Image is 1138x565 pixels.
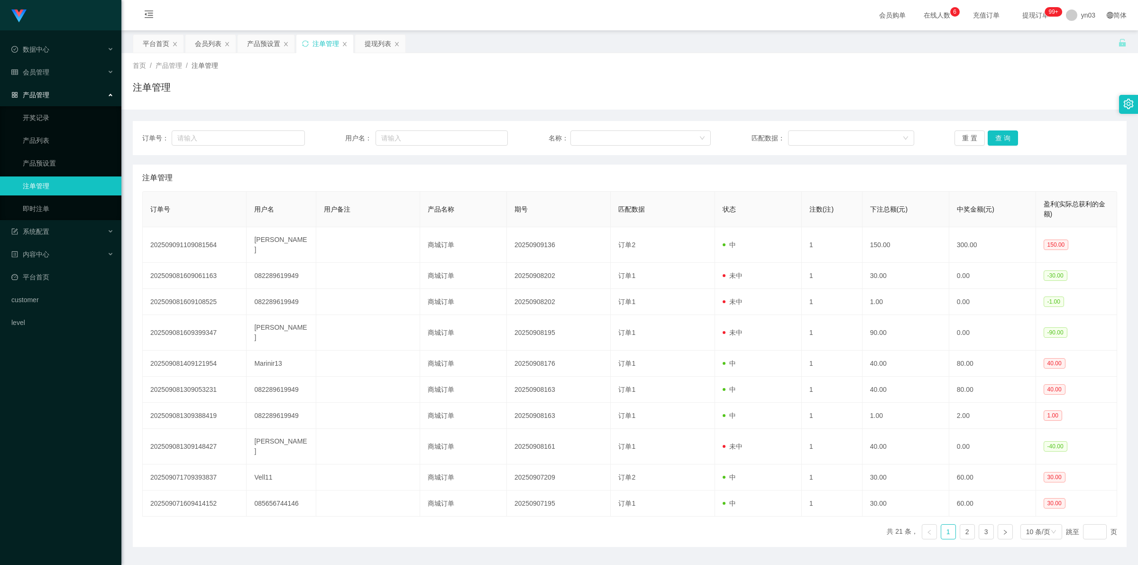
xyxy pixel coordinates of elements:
[324,205,350,213] span: 用户备注
[133,80,171,94] h1: 注单管理
[507,464,611,491] td: 20250907209
[953,7,956,17] p: 6
[420,429,507,464] td: 商城订单
[514,205,528,213] span: 期号
[11,92,18,98] i: 图标: appstore-o
[11,251,18,258] i: 图标: profile
[863,377,949,403] td: 40.00
[143,263,247,289] td: 202509081609061163
[11,268,114,287] a: 图标: dashboard平台首页
[618,272,635,279] span: 订单1
[172,130,305,146] input: 请输入
[11,46,18,53] i: 图标: check-circle-o
[420,289,507,315] td: 商城订单
[507,403,611,429] td: 20250908163
[863,227,949,263] td: 150.00
[802,464,863,491] td: 1
[988,130,1018,146] button: 查 询
[618,386,635,393] span: 订单1
[342,41,348,47] i: 图标: close
[142,172,173,184] span: 注单管理
[23,199,114,218] a: 即时注单
[998,524,1013,539] li: 下一页
[150,205,170,213] span: 订单号
[394,41,400,47] i: 图标: close
[11,313,114,332] a: level
[420,491,507,517] td: 商城订单
[302,40,309,47] i: 图标: sync
[428,205,454,213] span: 产品名称
[950,7,960,17] sup: 6
[420,227,507,263] td: 商城订单
[1066,524,1117,539] div: 跳至 页
[618,298,635,306] span: 订单1
[507,377,611,403] td: 20250908163
[11,46,49,53] span: 数据中心
[224,41,230,47] i: 图标: close
[979,524,994,539] li: 3
[1123,99,1134,109] i: 图标: setting
[723,360,736,367] span: 中
[949,491,1036,517] td: 60.00
[949,464,1036,491] td: 60.00
[618,205,645,213] span: 匹配数据
[1044,441,1067,452] span: -40.00
[11,250,49,258] span: 内容中心
[802,315,863,351] td: 1
[979,525,993,539] a: 3
[802,227,863,263] td: 1
[247,263,316,289] td: 082289619949
[365,35,391,53] div: 提现列表
[11,228,18,235] i: 图标: form
[1044,498,1065,509] span: 30.00
[723,241,736,249] span: 中
[23,108,114,127] a: 开奖记录
[723,412,736,419] span: 中
[283,41,289,47] i: 图标: close
[247,429,316,464] td: [PERSON_NAME]
[376,130,508,146] input: 请输入
[1044,240,1069,250] span: 150.00
[949,351,1036,377] td: 80.00
[23,176,114,195] a: 注单管理
[507,351,611,377] td: 20250908176
[195,35,221,53] div: 会员列表
[11,9,27,23] img: logo.9652507e.png
[863,429,949,464] td: 40.00
[802,377,863,403] td: 1
[1044,410,1062,421] span: 1.00
[247,377,316,403] td: 082289619949
[903,135,909,142] i: 图标: down
[143,35,169,53] div: 平台首页
[699,135,705,142] i: 图标: down
[723,386,736,393] span: 中
[723,329,743,336] span: 未中
[1044,296,1064,307] span: -1.00
[863,403,949,429] td: 1.00
[143,464,247,491] td: 202509071709393837
[247,227,316,263] td: [PERSON_NAME]
[420,403,507,429] td: 商城订单
[420,464,507,491] td: 商城订单
[507,227,611,263] td: 20250909136
[11,91,49,99] span: 产品管理
[941,525,955,539] a: 1
[618,360,635,367] span: 订单1
[1051,529,1056,536] i: 图标: down
[420,351,507,377] td: 商城订单
[247,464,316,491] td: Vell11
[11,228,49,235] span: 系统配置
[143,315,247,351] td: 202509081609399347
[960,525,974,539] a: 2
[723,272,743,279] span: 未中
[618,241,635,249] span: 订单2
[549,133,570,143] span: 名称：
[949,429,1036,464] td: 0.00
[949,263,1036,289] td: 0.00
[809,205,834,213] span: 注数(注)
[1026,525,1050,539] div: 10 条/页
[156,62,182,69] span: 产品管理
[922,524,937,539] li: 上一页
[863,491,949,517] td: 30.00
[143,491,247,517] td: 202509071609414152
